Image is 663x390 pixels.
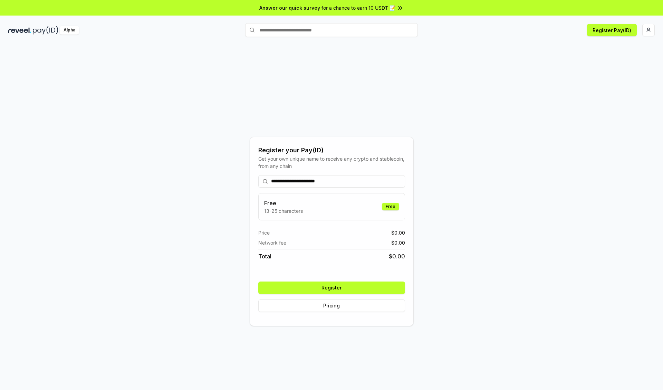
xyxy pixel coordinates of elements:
[258,252,271,260] span: Total
[382,203,399,210] div: Free
[259,4,320,11] span: Answer our quick survey
[33,26,58,35] img: pay_id
[321,4,395,11] span: for a chance to earn 10 USDT 📝
[264,207,303,215] p: 13-25 characters
[258,282,405,294] button: Register
[391,229,405,236] span: $ 0.00
[391,239,405,246] span: $ 0.00
[389,252,405,260] span: $ 0.00
[258,155,405,170] div: Get your own unique name to receive any crypto and stablecoin, from any chain
[258,299,405,312] button: Pricing
[587,24,637,36] button: Register Pay(ID)
[264,199,303,207] h3: Free
[258,229,270,236] span: Price
[60,26,79,35] div: Alpha
[258,145,405,155] div: Register your Pay(ID)
[8,26,31,35] img: reveel_dark
[258,239,286,246] span: Network fee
